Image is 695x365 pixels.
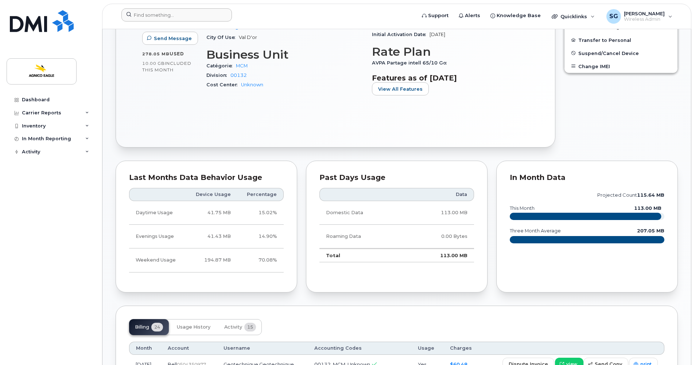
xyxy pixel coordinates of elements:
span: Initial Activation Date [372,32,430,37]
button: Send Message [142,32,198,45]
td: Weekend Usage [129,248,186,272]
span: Division [206,72,230,78]
span: [PERSON_NAME] [624,11,665,16]
th: Charges [443,342,481,355]
text: this month [509,205,535,211]
h3: Features as of [DATE] [372,74,529,82]
span: Wireless Admin [624,16,665,22]
div: In Month Data [510,174,664,181]
td: 113.00 MB [405,248,474,262]
span: Send Message [154,35,192,42]
td: 70.08% [237,248,284,272]
td: 41.43 MB [186,225,237,248]
div: Quicklinks [547,9,600,24]
text: 207.05 MB [637,228,664,233]
th: Usage [411,342,443,355]
a: Knowledge Base [485,8,546,23]
td: Evenings Usage [129,225,186,248]
span: Support [428,12,449,19]
span: included this month [142,60,191,72]
td: 14.90% [237,225,284,248]
a: Alerts [454,8,485,23]
span: 10.00 GB [142,61,165,66]
span: 15 [244,323,256,331]
span: Usage History [177,324,210,330]
td: 15.02% [237,201,284,225]
a: 00132 [230,72,247,78]
tr: Friday from 6:00pm to Monday 8:00am [129,248,284,272]
span: 278.05 MB [142,51,170,56]
span: Cost Center [206,82,241,87]
span: Catégorie [206,63,236,68]
a: MCM [236,63,248,68]
a: Unknown [241,82,263,87]
th: Month [129,342,161,355]
button: Change IMEI [564,60,677,73]
th: Username [217,342,308,355]
text: three month average [509,228,561,233]
text: projected count [597,192,664,198]
th: Percentage [237,188,284,201]
span: AVPA Partage intell 65/10 Go [372,60,450,66]
th: Data [405,188,474,201]
span: used [170,51,184,56]
th: Account [161,342,217,355]
td: 41.75 MB [186,201,237,225]
span: View All Features [378,86,423,93]
h3: Business Unit [206,48,363,61]
td: Domestic Data [319,201,405,225]
td: 194.87 MB [186,248,237,272]
span: SG [609,12,618,21]
div: Last Months Data Behavior Usage [129,174,284,181]
span: Knowledge Base [497,12,541,19]
span: Quicklinks [560,13,587,19]
tspan: 115.64 MB [637,192,664,198]
span: Suspend/Cancel Device [578,50,639,56]
td: Roaming Data [319,225,405,248]
td: 0.00 Bytes [405,225,474,248]
th: Device Usage [186,188,237,201]
button: View All Features [372,82,429,95]
text: 113.00 MB [634,205,661,211]
button: Transfer to Personal [564,34,677,47]
button: Suspend/Cancel Device [564,47,677,60]
tr: Weekdays from 6:00pm to 8:00am [129,225,284,248]
span: Val D'or [239,35,257,40]
span: Activity [224,324,242,330]
a: Support [417,8,454,23]
span: Alerts [465,12,480,19]
div: Sandy Gillis [601,9,677,24]
input: Find something... [121,8,232,21]
td: 113.00 MB [405,201,474,225]
td: Total [319,248,405,262]
div: Past Days Usage [319,174,474,181]
th: Accounting Codes [308,342,411,355]
span: City Of Use [206,35,239,40]
h3: Rate Plan [372,45,529,58]
span: [DATE] [430,32,445,37]
td: Daytime Usage [129,201,186,225]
